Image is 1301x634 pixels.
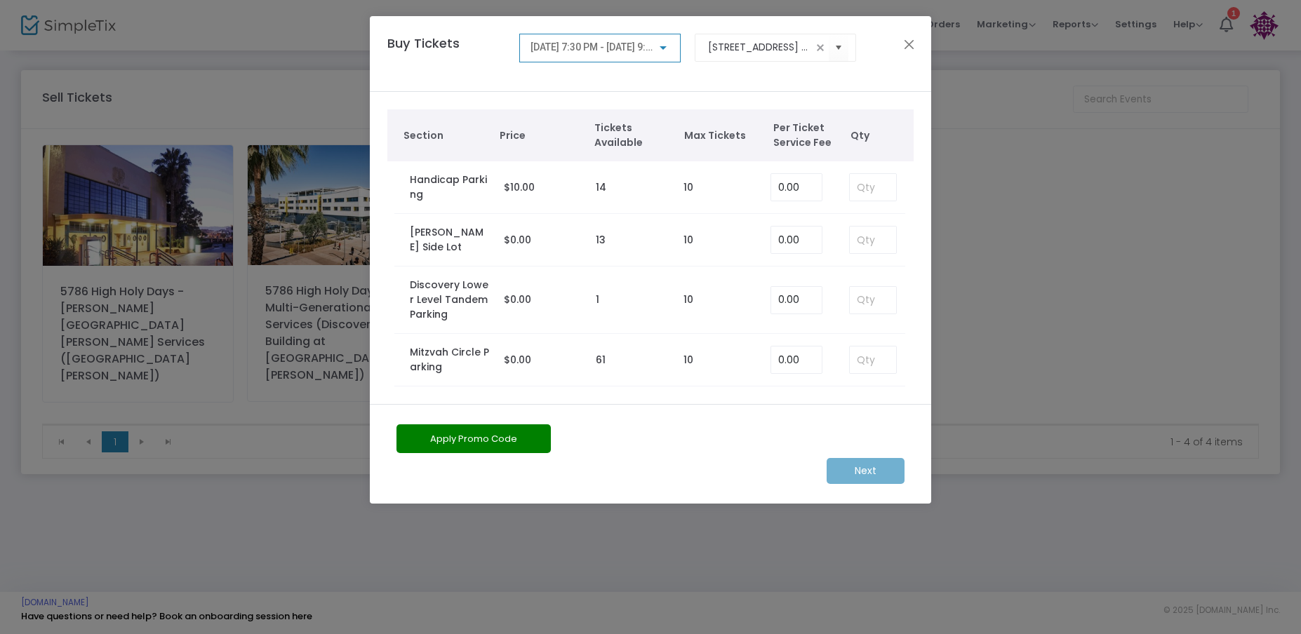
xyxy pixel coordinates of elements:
input: Enter Service Fee [771,346,822,373]
input: Qty [850,227,896,253]
label: Mitzvah Circle Parking [410,345,490,375]
span: Section [403,128,486,143]
label: 10 [683,180,693,195]
span: $0.00 [504,353,531,367]
input: Enter Service Fee [771,287,822,313]
input: Qty [850,287,896,313]
label: 10 [683,233,693,248]
label: [PERSON_NAME] Side Lot [410,225,490,255]
label: 14 [596,180,606,195]
span: Per Ticket Service Fee [773,121,843,150]
span: [DATE] 7:30 PM - [DATE] 9:30 PM [531,41,674,53]
input: Enter Service Fee [771,227,822,253]
button: Select [829,33,848,62]
label: 10 [683,292,693,307]
span: clear [812,39,829,56]
label: 13 [596,233,606,248]
span: Max Tickets [684,128,760,143]
span: Tickets Available [594,121,670,150]
label: Handicap Parking [410,173,490,202]
span: $0.00 [504,233,531,247]
input: Qty [850,174,896,201]
input: Qty [850,346,896,373]
span: Qty [850,128,907,143]
label: Discovery Lower Level Tandem Parking [410,278,490,322]
label: 10 [683,353,693,367]
label: 1 [596,292,599,307]
input: Enter Service Fee [771,174,822,201]
h4: Buy Tickets [380,34,512,74]
button: Apply Promo Code [396,424,551,453]
span: Price [500,128,580,143]
span: $10.00 [504,180,535,194]
label: 61 [596,353,606,367]
input: Select an event [708,40,813,55]
span: $0.00 [504,292,531,306]
button: Close [900,35,919,53]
